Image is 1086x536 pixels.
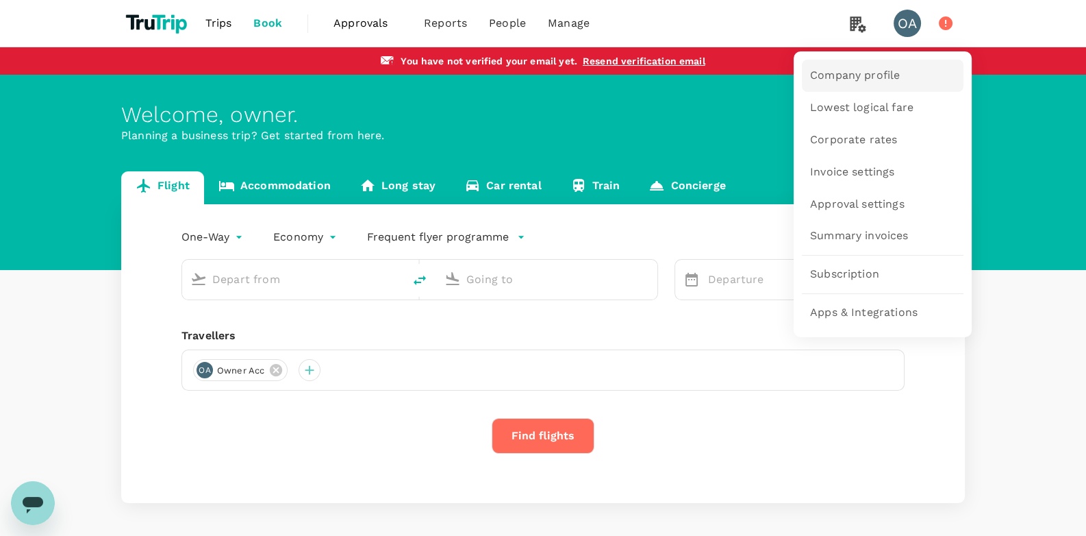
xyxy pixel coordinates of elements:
p: Frequent flyer programme [367,229,509,245]
a: Corporate rates [802,124,963,156]
span: Summary invoices [810,228,908,244]
div: Economy [273,226,340,248]
span: Manage [548,15,590,32]
a: Car rental [450,171,556,204]
input: Going to [466,269,629,290]
a: Subscription [802,258,963,291]
span: Trips [205,15,232,32]
span: Reports [424,15,467,32]
iframe: Button to launch messaging window [11,481,55,525]
img: email-alert [381,56,395,66]
span: Company profile [810,68,900,84]
button: Frequent flyer programme [367,229,525,245]
a: Concierge [634,171,740,204]
a: Apps & Integrations [802,297,963,329]
span: Book [253,15,282,32]
a: Lowest logical fare [802,92,963,124]
span: You have not verified your email yet . [401,56,577,66]
span: Invoice settings [810,165,894,180]
a: Train [556,171,635,204]
span: Lowest logical fare [810,100,913,116]
span: Apps & Integrations [810,305,918,321]
div: Welcome , owner . [121,102,965,127]
a: Summary invoices [802,220,963,252]
button: Open [648,278,651,280]
img: TruTrip logo [121,8,194,38]
a: Approval settings [802,188,963,221]
span: Approvals [333,15,402,32]
a: Company profile [802,60,963,92]
button: Find flights [492,418,594,454]
a: Flight [121,171,204,204]
p: Departure [708,271,789,288]
span: owner acc [209,364,273,378]
div: OAowner acc [193,359,288,381]
span: People [489,15,526,32]
div: Travellers [181,328,905,344]
div: OA [197,362,213,378]
a: Long stay [345,171,450,204]
button: delete [403,264,436,297]
div: One-Way [181,226,246,248]
button: Open [394,278,396,280]
span: Approval settings [810,197,905,212]
a: Accommodation [204,171,345,204]
div: OA [894,10,921,37]
input: Depart from [212,269,375,290]
a: Invoice settings [802,156,963,188]
span: Subscription [810,267,879,282]
p: Planning a business trip? Get started from here. [121,127,965,144]
span: Corporate rates [810,132,897,148]
a: Resend verification email [583,56,705,66]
